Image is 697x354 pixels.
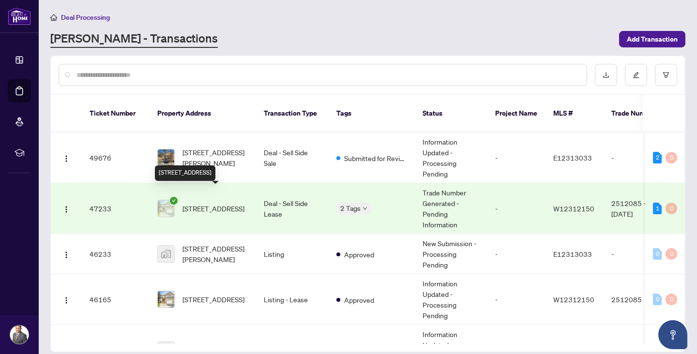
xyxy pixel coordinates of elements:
span: home [50,14,57,21]
td: Deal - Sell Side Sale [256,133,329,183]
td: - [487,274,545,325]
img: thumbnail-img [158,291,174,308]
div: 0 [666,203,677,214]
td: 2512085 [604,274,671,325]
span: down [363,206,367,211]
td: - [487,133,545,183]
th: Project Name [487,95,545,133]
th: Property Address [150,95,256,133]
span: [STREET_ADDRESS] [182,203,244,214]
div: 2 [653,152,662,163]
a: [PERSON_NAME] - Transactions [50,30,218,48]
div: 0 [666,152,677,163]
td: 2512085 - [DATE] [604,183,671,234]
span: Deal Processing [61,13,110,22]
img: Logo [62,206,70,213]
td: - [487,234,545,274]
td: Information Updated - Processing Pending [415,274,487,325]
td: Listing - Lease [256,274,329,325]
span: W12312150 [553,295,594,304]
th: MLS # [545,95,604,133]
span: E12313033 [553,153,592,162]
span: edit [633,72,639,78]
td: Deal - Sell Side Lease [256,183,329,234]
button: Logo [59,201,74,216]
img: logo [8,7,31,25]
button: Logo [59,292,74,307]
span: [STREET_ADDRESS] [182,294,244,305]
span: [STREET_ADDRESS][PERSON_NAME] [182,243,248,265]
td: Listing [256,234,329,274]
img: thumbnail-img [158,149,174,166]
span: filter [663,72,669,78]
span: Submitted for Review [344,153,407,163]
td: - [604,234,671,274]
th: Transaction Type [256,95,329,133]
td: 46165 [82,274,150,325]
span: [STREET_ADDRESS][PERSON_NAME] [182,147,248,168]
th: Tags [329,95,415,133]
img: Logo [62,251,70,259]
th: Ticket Number [82,95,150,133]
span: download [603,72,609,78]
img: thumbnail-img [158,246,174,262]
div: [STREET_ADDRESS] [155,165,215,181]
button: Logo [59,150,74,165]
img: Logo [62,155,70,162]
td: - [604,133,671,183]
td: New Submission - Processing Pending [415,234,487,274]
button: download [595,64,617,86]
th: Status [415,95,487,133]
td: 49676 [82,133,150,183]
span: Add Transaction [627,31,678,47]
div: 0 [666,294,677,305]
button: Logo [59,246,74,262]
span: Approved [344,295,374,305]
td: Trade Number Generated - Pending Information [415,183,487,234]
div: 0 [653,294,662,305]
span: 2 Tags [340,203,361,214]
span: Approved [344,249,374,260]
button: Add Transaction [619,31,685,47]
td: - [487,183,545,234]
span: check-circle [170,197,178,205]
td: Information Updated - Processing Pending [415,133,487,183]
div: 0 [666,248,677,260]
div: 0 [653,248,662,260]
img: thumbnail-img [158,200,174,217]
td: 47233 [82,183,150,234]
div: 1 [653,203,662,214]
img: Logo [62,296,70,304]
img: Profile Icon [10,325,29,344]
span: W12312150 [553,204,594,213]
button: filter [655,64,677,86]
th: Trade Number [604,95,671,133]
button: Open asap [658,320,687,349]
td: 46233 [82,234,150,274]
span: E12313033 [553,250,592,258]
button: edit [625,64,647,86]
